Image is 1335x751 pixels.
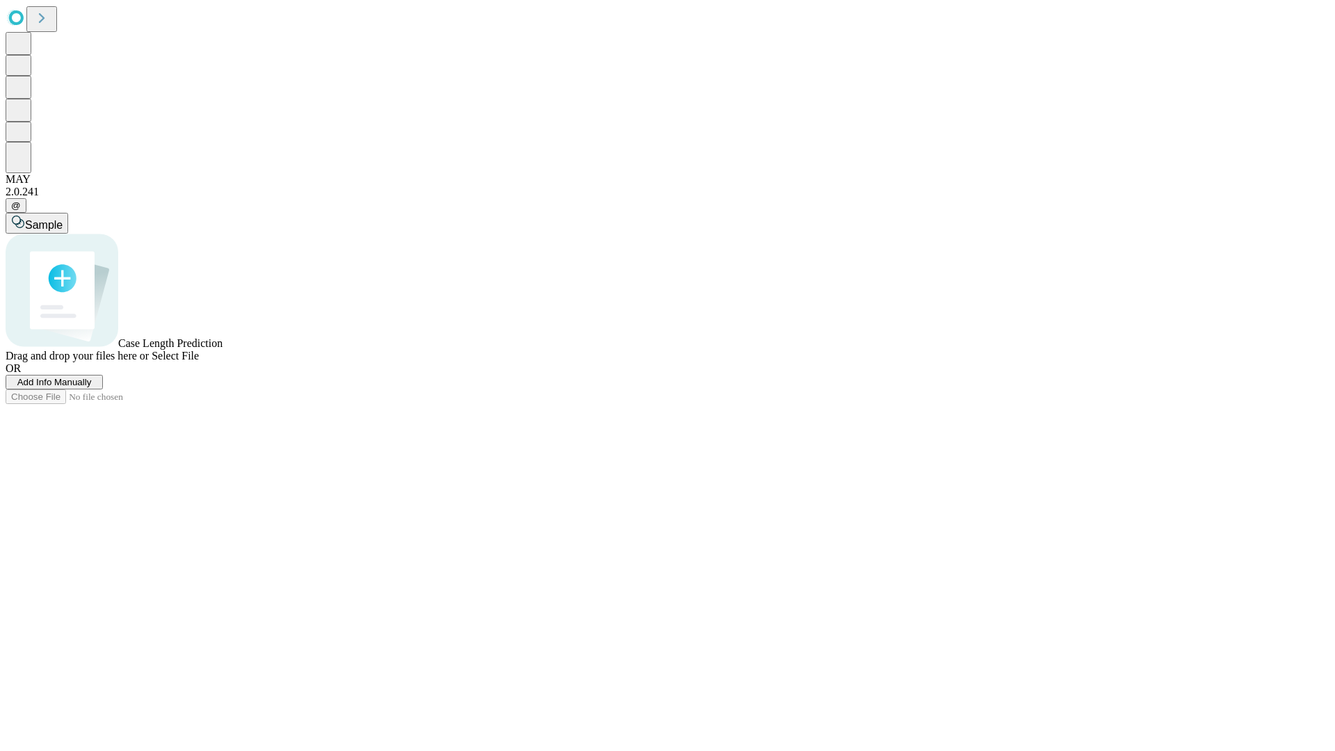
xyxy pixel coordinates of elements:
span: Sample [25,219,63,231]
span: Select File [152,350,199,362]
span: @ [11,200,21,211]
span: OR [6,362,21,374]
button: @ [6,198,26,213]
button: Sample [6,213,68,234]
span: Case Length Prediction [118,337,222,349]
span: Add Info Manually [17,377,92,387]
div: MAY [6,173,1329,186]
button: Add Info Manually [6,375,103,389]
span: Drag and drop your files here or [6,350,149,362]
div: 2.0.241 [6,186,1329,198]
